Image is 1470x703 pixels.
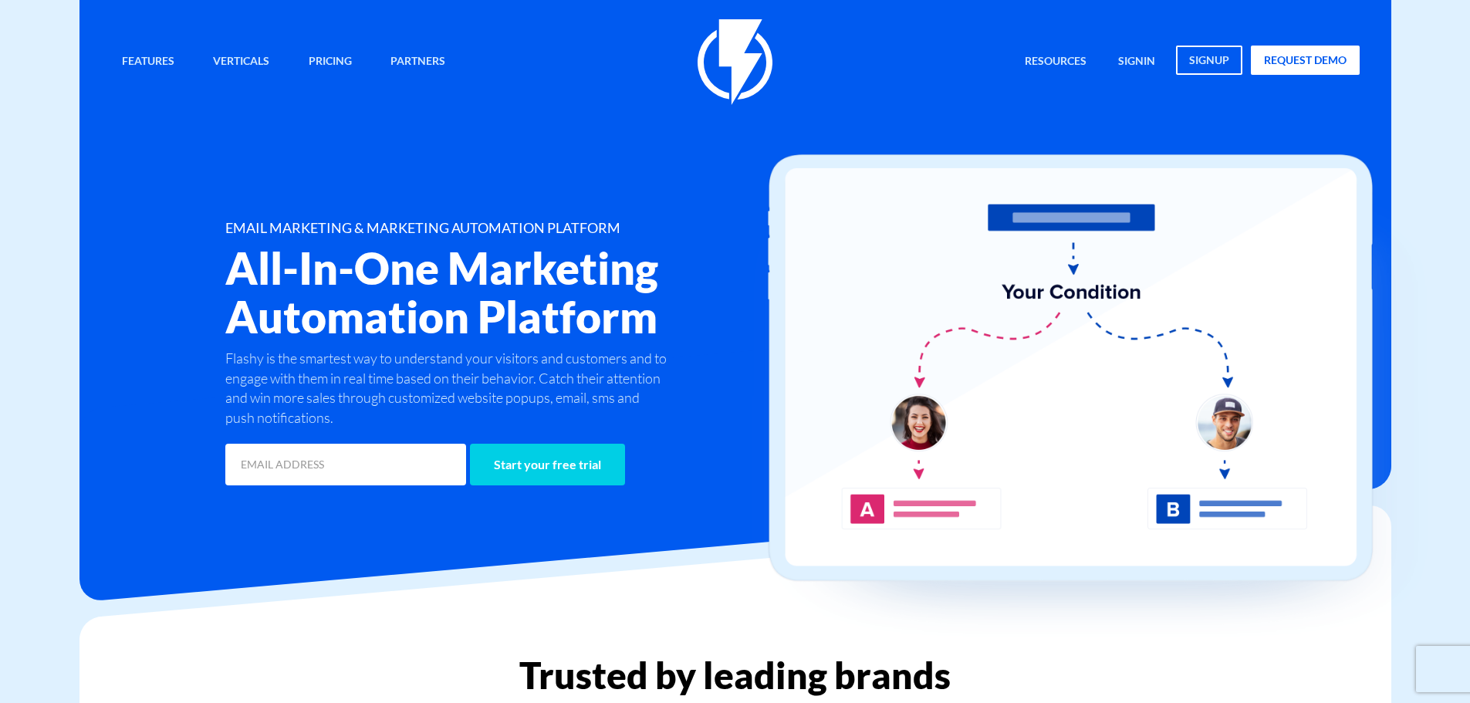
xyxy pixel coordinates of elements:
h1: EMAIL MARKETING & MARKETING AUTOMATION PLATFORM [225,221,827,236]
a: request demo [1251,46,1360,75]
h2: Trusted by leading brands [79,655,1391,695]
a: Partners [379,46,457,79]
a: Resources [1013,46,1098,79]
input: Start your free trial [470,444,625,485]
a: Pricing [297,46,363,79]
a: signin [1107,46,1167,79]
p: Flashy is the smartest way to understand your visitors and customers and to engage with them in r... [225,349,671,428]
a: Features [110,46,186,79]
a: Verticals [201,46,281,79]
input: EMAIL ADDRESS [225,444,466,485]
h2: All-In-One Marketing Automation Platform [225,244,827,341]
a: signup [1176,46,1242,75]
